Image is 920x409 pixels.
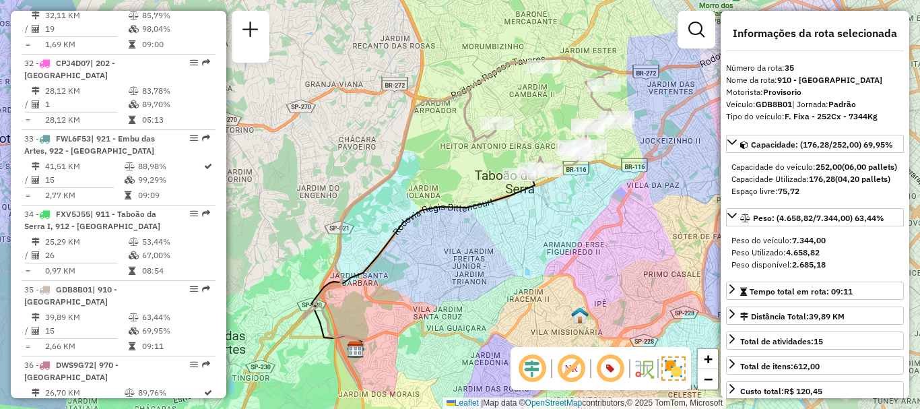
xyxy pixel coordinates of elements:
[726,98,904,111] div: Veículo:
[44,386,124,400] td: 26,70 KM
[516,352,548,385] span: Ocultar deslocamento
[32,87,40,95] i: Distância Total
[24,133,155,156] span: | 921 - Embu das Artes, 922 - [GEOGRAPHIC_DATA]
[726,307,904,325] a: Distância Total:39,89 KM
[204,389,212,397] i: Rota otimizada
[44,189,124,202] td: 2,77 KM
[32,25,40,33] i: Total de Atividades
[24,189,31,202] td: =
[32,327,40,335] i: Total de Atividades
[726,332,904,350] a: Total de atividades:15
[726,27,904,40] h4: Informações da rota selecionada
[32,238,40,246] i: Distância Total
[571,307,589,324] img: DS Teste
[726,86,904,98] div: Motorista:
[740,360,820,373] div: Total de itens:
[347,341,364,358] img: CDD Embu
[731,161,898,173] div: Capacidade do veículo:
[24,98,31,111] td: /
[726,135,904,153] a: Capacidade: (176,28/252,00) 69,95%
[44,38,128,51] td: 1,69 KM
[809,311,845,321] span: 39,89 KM
[129,11,139,20] i: % de utilização do peso
[44,113,128,127] td: 28,12 KM
[32,313,40,321] i: Distância Total
[44,235,128,249] td: 25,29 KM
[731,259,898,271] div: Peso disponível:
[125,389,135,397] i: % de utilização do peso
[129,251,139,259] i: % de utilização da cubagem
[237,16,264,46] a: Nova sessão e pesquisa
[56,58,90,68] span: CPJ4D07
[726,208,904,226] a: Peso: (4.658,82/7.344,00) 63,44%
[726,74,904,86] div: Nome da rota:
[24,249,31,262] td: /
[125,162,135,170] i: % de utilização do peso
[32,389,40,397] i: Distância Total
[204,162,212,170] i: Rota otimizada
[141,113,209,127] td: 05:13
[190,285,198,293] em: Opções
[726,282,904,300] a: Tempo total em rota: 09:11
[726,356,904,375] a: Total de itens:612,00
[751,139,893,150] span: Capacidade: (176,28/252,00) 69,95%
[698,369,718,389] a: Zoom out
[809,174,835,184] strong: 176,28
[141,98,209,111] td: 89,70%
[24,284,117,307] span: 35 -
[202,59,210,67] em: Rota exportada
[793,361,820,371] strong: 612,00
[814,336,823,346] strong: 15
[24,360,119,382] span: 36 -
[24,173,31,187] td: /
[129,238,139,246] i: % de utilização do peso
[792,259,826,270] strong: 2.685,18
[740,385,822,398] div: Custo total:
[756,99,792,109] strong: GDB8B01
[129,116,135,124] i: Tempo total em rota
[24,324,31,338] td: /
[141,324,209,338] td: 69,95%
[633,358,655,379] img: Fluxo de ruas
[726,381,904,400] a: Custo total:R$ 120,45
[726,229,904,276] div: Peso: (4.658,82/7.344,00) 63,44%
[129,327,139,335] i: % de utilização da cubagem
[778,186,799,196] strong: 75,72
[763,87,801,97] strong: Provisorio
[141,311,209,324] td: 63,44%
[141,235,209,249] td: 53,44%
[44,249,128,262] td: 26
[56,209,90,219] span: FXV5J55
[726,111,904,123] div: Tipo do veículo:
[726,62,904,74] div: Número da rota:
[24,22,31,36] td: /
[32,251,40,259] i: Total de Atividades
[24,209,160,231] span: | 911 - Taboão da Serra I, 912 - [GEOGRAPHIC_DATA]
[740,336,823,346] span: Total de atividades:
[44,311,128,324] td: 39,89 KM
[777,75,882,85] strong: 910 - [GEOGRAPHIC_DATA]
[24,209,160,231] span: 34 -
[704,371,713,387] span: −
[129,267,135,275] i: Tempo total em rota
[828,99,856,109] strong: Padrão
[44,173,124,187] td: 15
[835,174,890,184] strong: (04,20 pallets)
[731,173,898,185] div: Capacidade Utilizada:
[555,352,587,385] span: Exibir NR
[44,9,128,22] td: 32,11 KM
[698,349,718,369] a: Zoom in
[792,235,826,245] strong: 7.344,00
[785,63,794,73] strong: 35
[141,84,209,98] td: 83,78%
[125,191,131,199] i: Tempo total em rota
[137,173,203,187] td: 99,29%
[750,286,853,296] span: Tempo total em rota: 09:11
[842,162,897,172] strong: (06,00 pallets)
[32,176,40,184] i: Total de Atividades
[190,210,198,218] em: Opções
[784,386,822,396] strong: R$ 120,45
[141,249,209,262] td: 67,00%
[129,87,139,95] i: % de utilização do peso
[141,264,209,278] td: 08:54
